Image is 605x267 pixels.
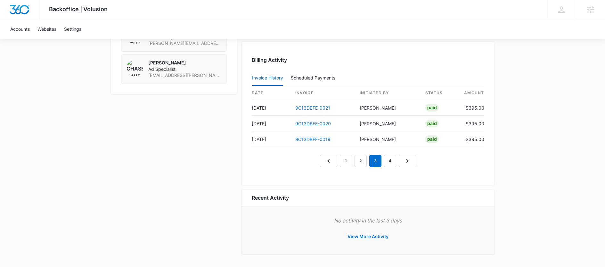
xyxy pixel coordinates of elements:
[148,60,221,66] p: [PERSON_NAME]
[340,155,352,167] a: Page 1
[295,105,330,111] a: 9C13DBFE-0021
[148,40,221,46] span: [PERSON_NAME][EMAIL_ADDRESS][PERSON_NAME][DOMAIN_NAME]
[369,155,381,167] em: 3
[252,217,484,224] p: No activity in the last 3 days
[355,100,420,116] td: [PERSON_NAME]
[60,19,85,39] a: Settings
[425,104,439,112] div: Paid
[295,137,331,142] a: 9C13DBFE-0019
[290,86,355,100] th: invoice
[355,155,367,167] a: Page 2
[252,86,290,100] th: date
[384,155,396,167] a: Page 4
[291,76,338,80] div: Scheduled Payments
[252,116,290,131] td: [DATE]
[355,116,420,131] td: [PERSON_NAME]
[355,131,420,147] td: [PERSON_NAME]
[425,135,439,143] div: Paid
[420,86,459,100] th: status
[6,19,34,39] a: Accounts
[148,72,221,79] span: [EMAIL_ADDRESS][PERSON_NAME][DOMAIN_NAME]
[399,155,416,167] a: Next Page
[252,131,290,147] td: [DATE]
[252,194,289,202] h6: Recent Activity
[127,60,143,76] img: Chase Hawkinson
[459,86,484,100] th: amount
[34,19,60,39] a: Websites
[459,100,484,116] td: $395.00
[148,66,221,72] span: Ad Specialist
[252,71,283,86] button: Invoice History
[459,116,484,131] td: $395.00
[320,155,337,167] a: Previous Page
[320,155,416,167] nav: Pagination
[341,229,395,244] button: View More Activity
[252,100,290,116] td: [DATE]
[425,120,439,127] div: Paid
[459,131,484,147] td: $395.00
[355,86,420,100] th: Initiated By
[49,6,108,13] span: Backoffice | Volusion
[252,56,484,64] h3: Billing Activity
[295,121,331,126] a: 9C13DBFE-0020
